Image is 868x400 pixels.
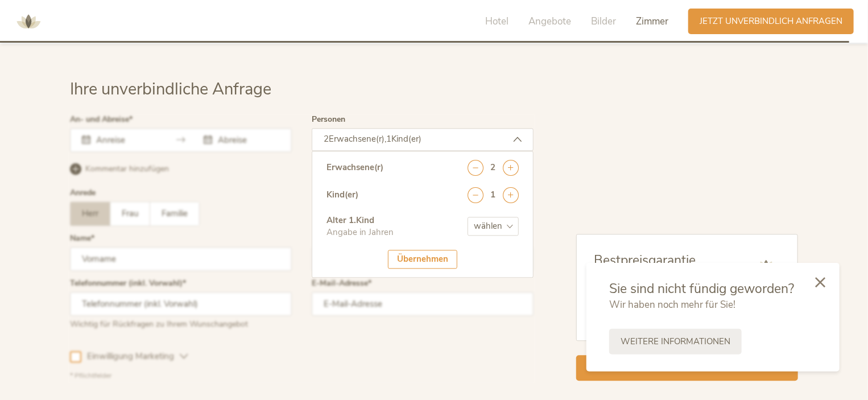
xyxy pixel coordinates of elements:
[326,226,394,238] div: Angabe in Jahren
[70,78,271,100] span: Ihre unverbindliche Anfrage
[11,17,46,25] a: AMONTI & LUNARIS Wellnessresort
[11,5,46,39] img: AMONTI & LUNARIS Wellnessresort
[326,215,394,226] div: Alter 1 . Kind
[312,116,345,123] label: Personen
[329,133,386,145] span: Erwachsene(r),
[386,133,391,145] span: 1
[326,162,383,174] div: Erwachsene(r)
[700,15,842,27] span: Jetzt unverbindlich anfragen
[609,329,742,354] a: Weitere Informationen
[636,15,668,28] span: Zimmer
[391,133,421,145] span: Kind(er)
[491,189,496,201] div: 1
[485,15,509,28] span: Hotel
[609,298,735,311] span: Wir haben noch mehr für Sie!
[326,189,358,201] div: Kind(er)
[324,133,329,145] span: 2
[594,251,696,269] span: Bestpreisgarantie
[388,250,457,269] div: Übernehmen
[621,336,730,348] span: Weitere Informationen
[591,15,616,28] span: Bilder
[528,15,571,28] span: Angebote
[752,251,780,280] img: AMONTI & LUNARIS Wellnessresort
[609,280,794,298] span: Sie sind nicht fündig geworden?
[491,162,496,174] div: 2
